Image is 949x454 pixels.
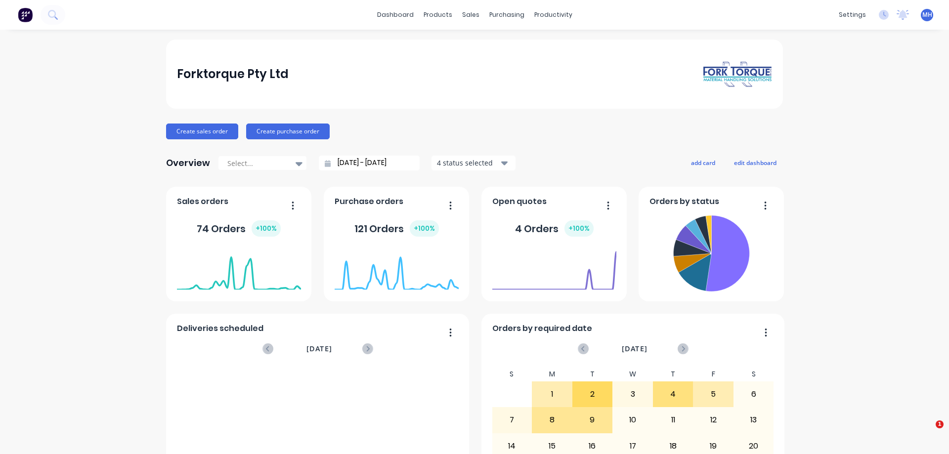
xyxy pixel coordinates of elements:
img: Factory [18,7,33,22]
div: Overview [166,153,210,173]
div: 9 [573,408,612,432]
div: 74 Orders [197,220,281,237]
span: [DATE] [306,343,332,354]
iframe: Intercom live chat [915,420,939,444]
div: M [532,367,572,381]
span: Purchase orders [335,196,403,207]
div: + 100 % [252,220,281,237]
div: W [612,367,653,381]
div: productivity [529,7,577,22]
div: F [693,367,733,381]
div: + 100 % [564,220,594,237]
button: 4 status selected [431,156,516,170]
div: settings [834,7,871,22]
span: MH [922,10,932,19]
img: Forktorque Pty Ltd [703,61,772,88]
div: + 100 % [410,220,439,237]
span: Sales orders [177,196,228,207]
div: 12 [693,408,733,432]
div: 10 [613,408,652,432]
div: 6 [734,382,774,407]
span: [DATE] [622,343,647,354]
div: 11 [653,408,693,432]
div: 3 [613,382,652,407]
span: Orders by status [649,196,719,207]
div: S [733,367,774,381]
div: Forktorque Pty Ltd [177,64,289,84]
div: 13 [734,408,774,432]
div: T [572,367,613,381]
button: Create sales order [166,124,238,139]
button: Create purchase order [246,124,330,139]
div: 7 [492,408,532,432]
div: 4 status selected [437,158,499,168]
button: edit dashboard [728,156,783,169]
button: add card [685,156,722,169]
div: 4 [653,382,693,407]
div: 4 Orders [515,220,594,237]
a: dashboard [372,7,419,22]
div: S [492,367,532,381]
div: sales [457,7,484,22]
div: 1 [532,382,572,407]
div: T [653,367,693,381]
div: 5 [693,382,733,407]
div: 2 [573,382,612,407]
div: purchasing [484,7,529,22]
div: 121 Orders [354,220,439,237]
div: 8 [532,408,572,432]
div: products [419,7,457,22]
span: 1 [936,420,944,428]
span: Open quotes [492,196,547,207]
